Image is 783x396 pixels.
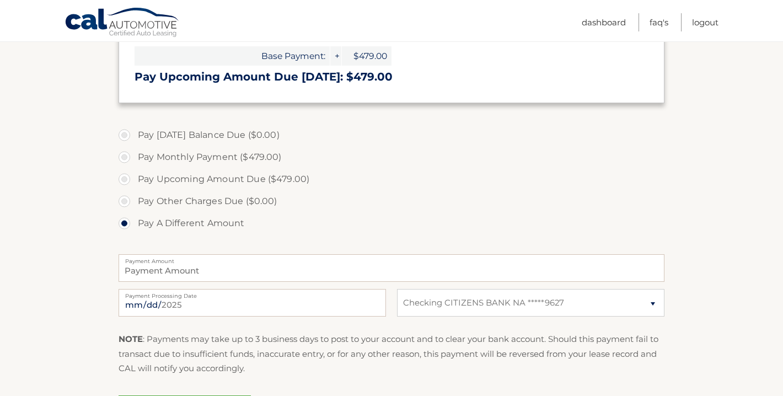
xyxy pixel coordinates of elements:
[119,212,664,234] label: Pay A Different Amount
[65,7,180,39] a: Cal Automotive
[650,13,668,31] a: FAQ's
[692,13,718,31] a: Logout
[119,190,664,212] label: Pay Other Charges Due ($0.00)
[119,289,386,317] input: Payment Date
[119,334,143,344] strong: NOTE
[582,13,626,31] a: Dashboard
[119,254,664,263] label: Payment Amount
[135,46,330,66] span: Base Payment:
[119,332,664,376] p: : Payments may take up to 3 business days to post to your account and to clear your bank account....
[342,46,392,66] span: $479.00
[119,124,664,146] label: Pay [DATE] Balance Due ($0.00)
[119,289,386,298] label: Payment Processing Date
[330,46,341,66] span: +
[119,168,664,190] label: Pay Upcoming Amount Due ($479.00)
[135,70,648,84] h3: Pay Upcoming Amount Due [DATE]: $479.00
[119,146,664,168] label: Pay Monthly Payment ($479.00)
[119,254,664,282] input: Payment Amount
